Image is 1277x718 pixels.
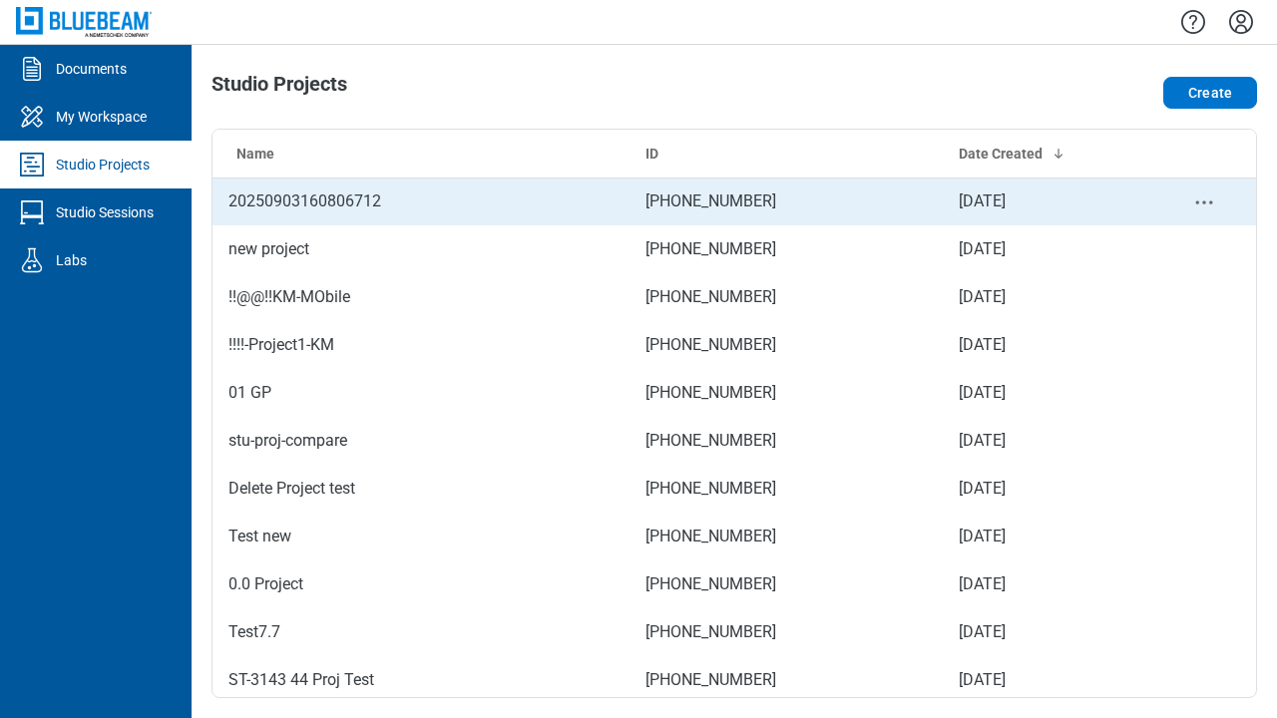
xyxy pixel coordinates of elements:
[943,369,1151,417] td: [DATE]
[16,101,48,133] svg: My Workspace
[16,196,48,228] svg: Studio Sessions
[630,273,943,321] td: [PHONE_NUMBER]
[943,321,1151,369] td: [DATE]
[1163,77,1257,109] button: Create
[213,608,630,656] td: Test7.7
[16,7,152,36] img: Bluebeam, Inc.
[1225,5,1257,39] button: Settings
[213,465,630,513] td: Delete Project test
[56,202,154,222] div: Studio Sessions
[943,560,1151,608] td: [DATE]
[213,178,630,225] td: 20250903160806712
[16,244,48,276] svg: Labs
[212,73,347,105] h1: Studio Projects
[56,59,127,79] div: Documents
[630,608,943,656] td: [PHONE_NUMBER]
[213,321,630,369] td: !!!!-Project1-KM
[213,560,630,608] td: 0.0 Project
[645,144,927,164] div: ID
[213,417,630,465] td: stu-proj-compare
[630,513,943,560] td: [PHONE_NUMBER]
[630,417,943,465] td: [PHONE_NUMBER]
[213,513,630,560] td: Test new
[630,369,943,417] td: [PHONE_NUMBER]
[943,513,1151,560] td: [DATE]
[943,273,1151,321] td: [DATE]
[943,608,1151,656] td: [DATE]
[56,107,147,127] div: My Workspace
[630,656,943,704] td: [PHONE_NUMBER]
[943,178,1151,225] td: [DATE]
[56,155,150,175] div: Studio Projects
[16,53,48,85] svg: Documents
[630,178,943,225] td: [PHONE_NUMBER]
[1192,190,1216,214] button: project-actions-menu
[56,250,87,270] div: Labs
[630,225,943,273] td: [PHONE_NUMBER]
[213,656,630,704] td: ST-3143 44 Proj Test
[236,144,614,164] div: Name
[943,656,1151,704] td: [DATE]
[16,149,48,180] svg: Studio Projects
[943,225,1151,273] td: [DATE]
[959,144,1135,164] div: Date Created
[213,369,630,417] td: 01 GP
[213,225,630,273] td: new project
[630,560,943,608] td: [PHONE_NUMBER]
[630,321,943,369] td: [PHONE_NUMBER]
[630,465,943,513] td: [PHONE_NUMBER]
[943,417,1151,465] td: [DATE]
[943,465,1151,513] td: [DATE]
[213,273,630,321] td: !!@@!!KM-MObile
